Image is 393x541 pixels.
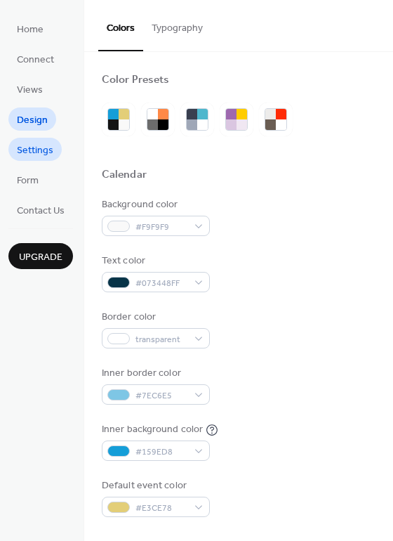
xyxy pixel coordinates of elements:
[8,77,51,100] a: Views
[19,250,62,265] span: Upgrade
[102,478,207,493] div: Default event color
[135,445,187,459] span: #159ED8
[135,220,187,235] span: #F9F9F9
[17,204,65,219] span: Contact Us
[135,501,187,516] span: #E3CE78
[17,113,48,128] span: Design
[102,254,207,268] div: Text color
[17,174,39,188] span: Form
[102,422,203,437] div: Inner background color
[8,243,73,269] button: Upgrade
[17,22,44,37] span: Home
[102,310,207,325] div: Border color
[102,168,147,183] div: Calendar
[17,83,43,98] span: Views
[135,332,187,347] span: transparent
[17,53,54,67] span: Connect
[135,276,187,291] span: #073448FF
[102,366,207,381] div: Inner border color
[135,389,187,403] span: #7EC6E5
[8,198,73,221] a: Contact Us
[102,73,169,88] div: Color Presets
[17,143,53,158] span: Settings
[8,107,56,131] a: Design
[102,197,207,212] div: Background color
[8,168,47,191] a: Form
[8,17,52,40] a: Home
[8,47,62,70] a: Connect
[8,138,62,161] a: Settings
